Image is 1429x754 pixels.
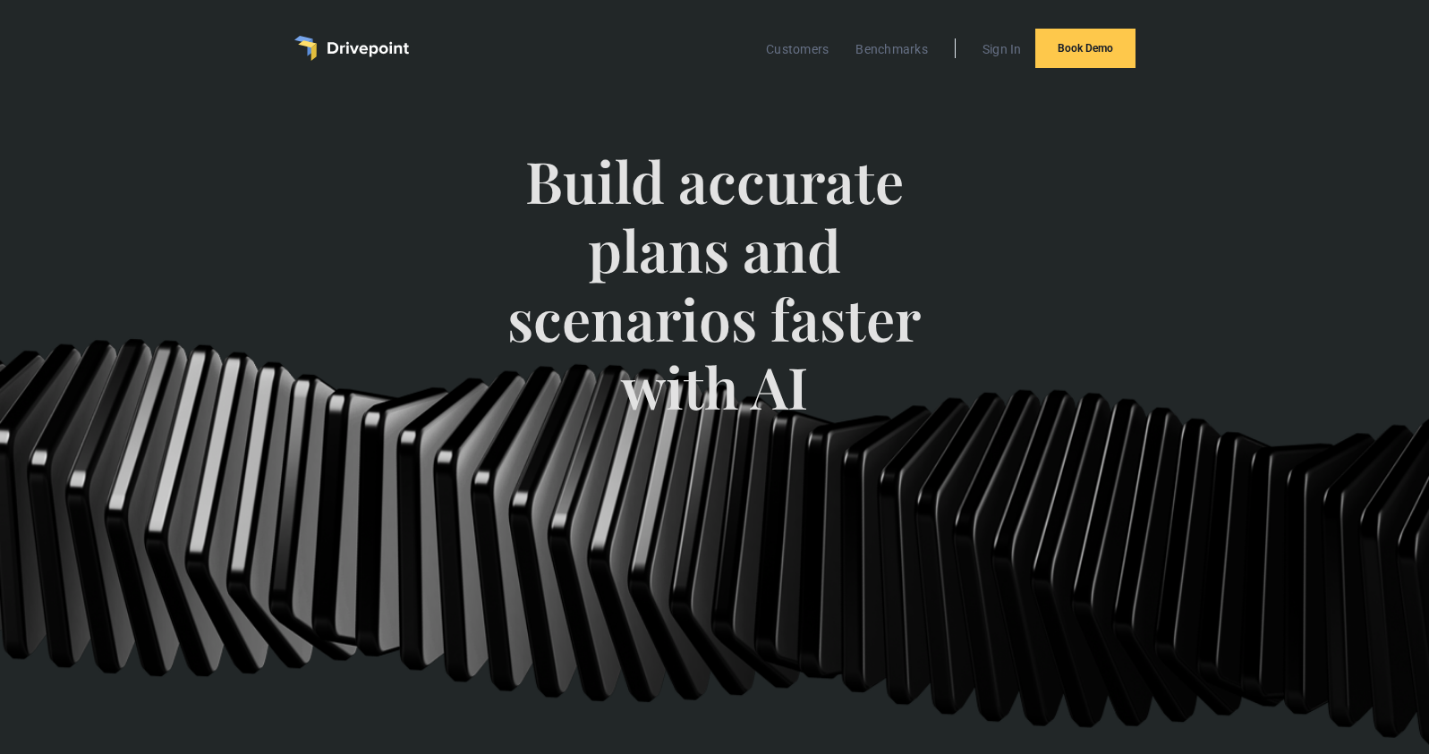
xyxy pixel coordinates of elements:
[1035,29,1136,68] a: Book Demo
[715,555,827,603] a: Book Demo
[470,147,958,457] span: Build accurate plans and scenarios faster with AI
[601,554,701,605] a: Watch Tour
[619,481,924,522] span: built just for consumer and CPG
[294,36,409,61] a: home
[846,38,937,61] a: Benchmarks
[757,38,838,61] a: Customers
[974,38,1031,61] a: Sign In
